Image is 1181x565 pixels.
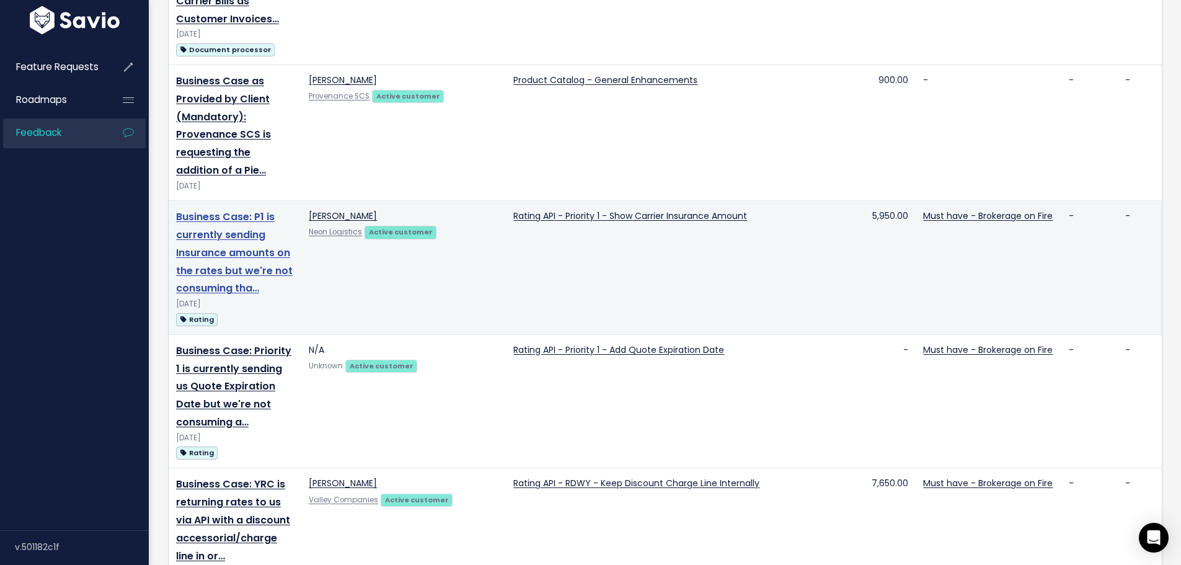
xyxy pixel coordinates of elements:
[365,225,436,238] a: Active customer
[3,118,103,147] a: Feedback
[864,201,916,335] td: 5,950.00
[923,477,1053,489] a: Must have - Brokerage on Fire
[864,334,916,468] td: -
[369,227,433,237] strong: Active customer
[176,344,291,429] a: Business Case: Priority 1 is currently sending us Quote Expiration Date but we're not consuming a…
[16,126,61,139] span: Feedback
[309,495,378,505] a: Valley Companies
[381,493,453,505] a: Active customer
[513,477,759,489] a: Rating API - RDWY - Keep Discount Charge Line Internally
[176,74,271,177] a: Business Case as Provided by Client (Mandatory): Provenance SCS is requesting the addition of a Pie…
[15,531,149,563] div: v.501182c1f
[301,334,506,468] td: N/A
[176,180,294,193] div: [DATE]
[345,359,417,371] a: Active customer
[309,361,343,371] span: Unknown
[176,447,218,460] span: Rating
[309,477,377,489] a: [PERSON_NAME]
[350,361,414,371] strong: Active customer
[16,93,67,106] span: Roadmaps
[3,86,103,114] a: Roadmaps
[176,445,218,460] a: Rating
[176,477,290,563] a: Business Case: YRC is returning rates to us via API with a discount accessorial/charge line in or…
[309,74,377,86] a: [PERSON_NAME]
[176,432,294,445] div: [DATE]
[923,210,1053,222] a: Must have - Brokerage on Fire
[176,210,293,295] a: Business Case: P1 is currently sending Insurance amounts on the rates but we're not consuming tha…
[1139,523,1169,553] div: Open Intercom Messenger
[176,43,275,56] span: Document processor
[176,42,275,57] a: Document processor
[176,311,218,327] a: Rating
[3,53,103,81] a: Feature Requests
[16,60,99,73] span: Feature Requests
[923,344,1053,356] a: Must have - Brokerage on Fire
[309,227,362,237] a: Neon Logistics
[513,210,747,222] a: Rating API - Priority 1 - Show Carrier Insurance Amount
[916,65,1061,201] td: -
[513,74,697,86] a: Product Catalog - General Enhancements
[309,91,369,101] a: Provenance SCS
[1061,201,1118,335] td: -
[864,65,916,201] td: 900.00
[385,495,449,505] strong: Active customer
[27,6,123,34] img: logo-white.9d6f32f41409.svg
[176,298,294,311] div: [DATE]
[176,28,294,41] div: [DATE]
[513,344,724,356] a: Rating API - Priority 1 - Add Quote Expiration Date
[372,89,444,102] a: Active customer
[376,91,440,101] strong: Active customer
[1061,65,1118,201] td: -
[309,210,377,222] a: [PERSON_NAME]
[1061,334,1118,468] td: -
[176,313,218,326] span: Rating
